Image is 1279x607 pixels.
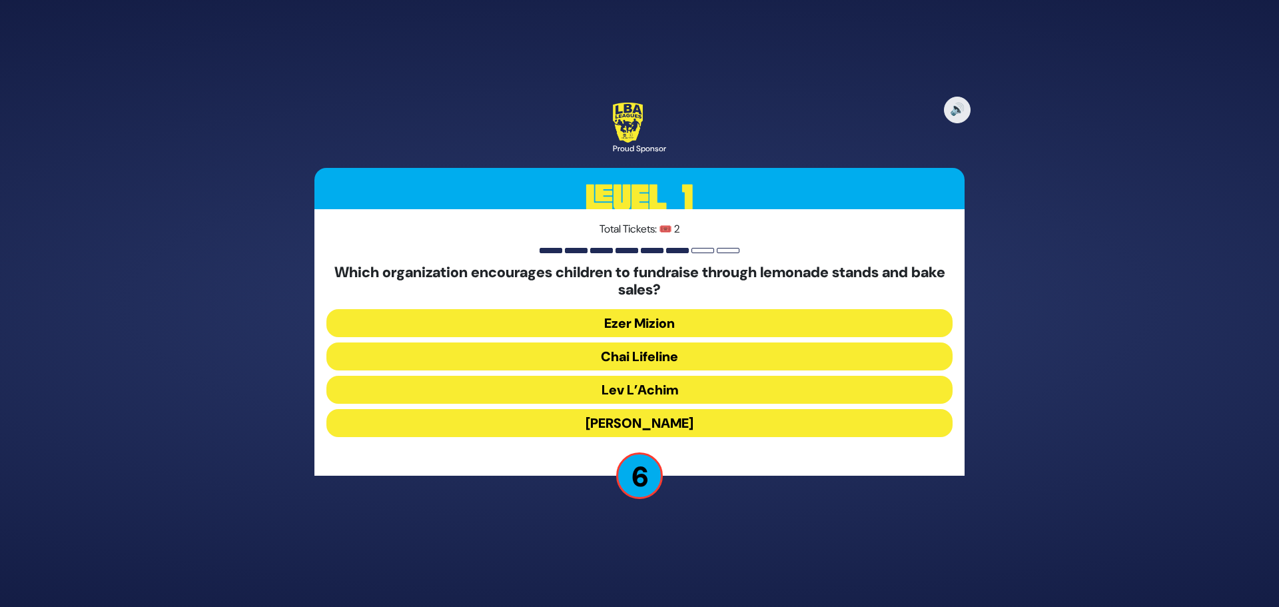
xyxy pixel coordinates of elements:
h5: Which organization encourages children to fundraise through lemonade stands and bake sales? [326,264,953,299]
button: [PERSON_NAME] [326,409,953,437]
h3: Level 1 [314,168,965,228]
button: 🔊 [944,97,971,123]
button: Chai Lifeline [326,342,953,370]
button: Lev L’Achim [326,376,953,404]
p: Total Tickets: 🎟️ 2 [326,221,953,237]
button: Ezer Mizion [326,309,953,337]
p: 6 [616,452,663,499]
div: Proud Sponsor [613,143,666,155]
img: LBA [613,103,643,143]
